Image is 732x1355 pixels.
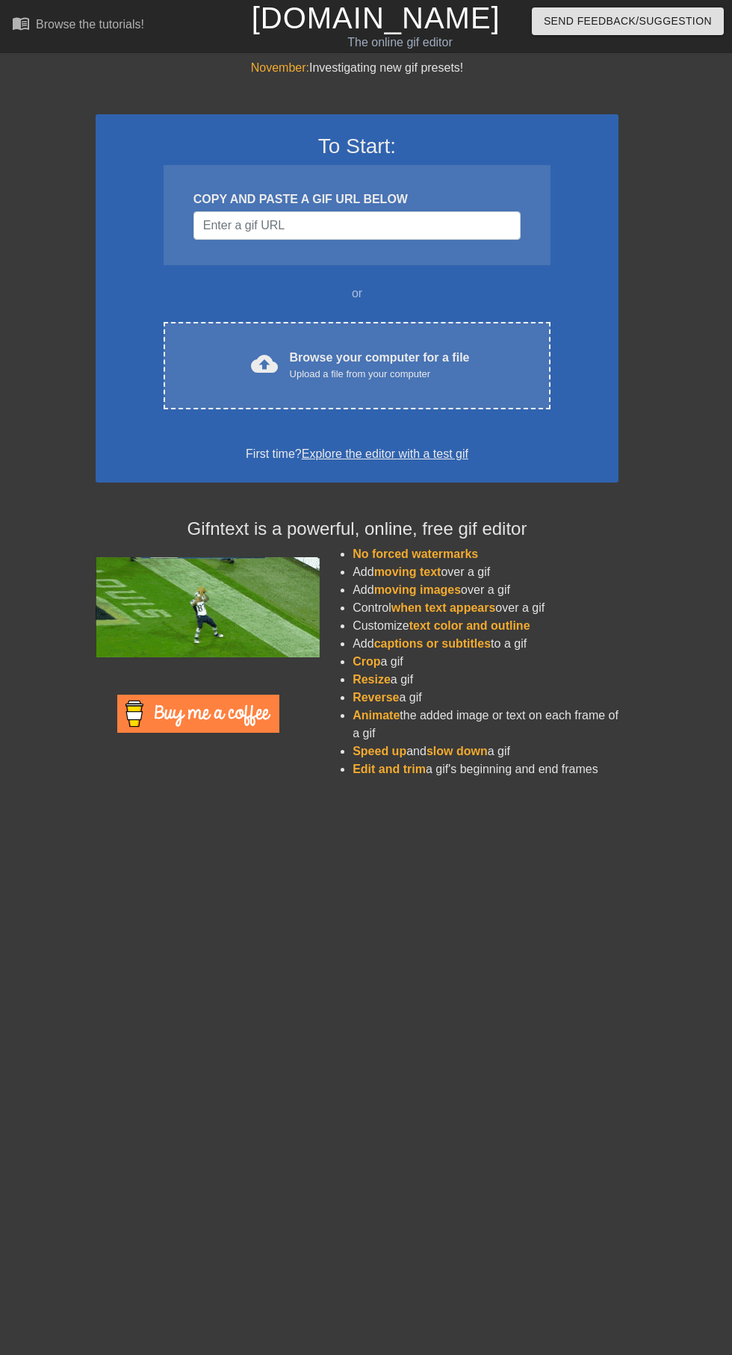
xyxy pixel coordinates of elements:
[374,637,491,650] span: captions or subtitles
[353,745,406,757] span: Speed up
[115,134,599,159] h3: To Start:
[427,745,488,757] span: slow down
[302,447,468,460] a: Explore the editor with a test gif
[193,211,521,240] input: Username
[532,7,724,35] button: Send Feedback/Suggestion
[353,671,618,689] li: a gif
[353,635,618,653] li: Add to a gif
[36,18,144,31] div: Browse the tutorials!
[12,14,30,32] span: menu_book
[353,691,399,704] span: Reverse
[117,695,279,733] img: Buy Me A Coffee
[251,61,309,74] span: November:
[353,707,618,742] li: the added image or text on each frame of a gif
[134,285,580,303] div: or
[353,548,478,560] span: No forced watermarks
[409,619,530,632] span: text color and outline
[353,763,426,775] span: Edit and trim
[115,445,599,463] div: First time?
[96,557,320,657] img: football_small.gif
[353,653,618,671] li: a gif
[353,655,380,668] span: Crop
[353,617,618,635] li: Customize
[12,14,144,37] a: Browse the tutorials!
[290,349,470,382] div: Browse your computer for a file
[252,34,549,52] div: The online gif editor
[353,689,618,707] li: a gif
[353,673,391,686] span: Resize
[544,12,712,31] span: Send Feedback/Suggestion
[353,709,400,722] span: Animate
[391,601,496,614] span: when text appears
[353,760,618,778] li: a gif's beginning and end frames
[252,1,500,34] a: [DOMAIN_NAME]
[353,742,618,760] li: and a gif
[353,581,618,599] li: Add over a gif
[193,190,521,208] div: COPY AND PASTE A GIF URL BELOW
[251,350,278,377] span: cloud_upload
[96,59,618,77] div: Investigating new gif presets!
[353,563,618,581] li: Add over a gif
[353,599,618,617] li: Control over a gif
[374,583,461,596] span: moving images
[290,367,470,382] div: Upload a file from your computer
[374,565,441,578] span: moving text
[96,518,618,540] h4: Gifntext is a powerful, online, free gif editor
